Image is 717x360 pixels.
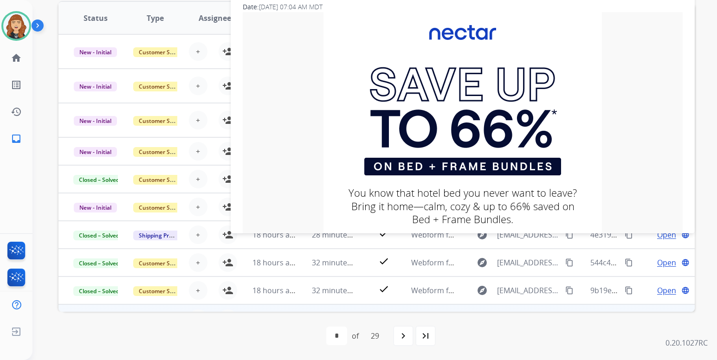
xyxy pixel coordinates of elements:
[312,257,366,268] span: 32 minutes ago
[73,258,125,268] span: Closed – Solved
[497,285,560,296] span: [EMAIL_ADDRESS][DOMAIN_NAME]
[84,13,108,24] span: Status
[222,115,233,126] mat-icon: person_add
[133,116,194,126] span: Customer Support
[73,286,125,296] span: Closed – Solved
[196,46,200,57] span: +
[420,330,431,341] mat-icon: last_page
[189,77,207,95] button: +
[133,82,194,91] span: Customer Support
[497,257,560,268] span: [EMAIL_ADDRESS][DOMAIN_NAME]
[565,286,574,295] mat-icon: content_copy
[378,256,389,267] mat-icon: check
[189,309,207,328] button: +
[74,82,117,91] span: New - Initial
[133,147,194,157] span: Customer Support
[74,47,117,57] span: New - Initial
[398,330,409,341] mat-icon: navigate_next
[565,258,574,267] mat-icon: content_copy
[73,175,125,185] span: Closed – Solved
[477,285,488,296] mat-icon: explore
[625,258,633,267] mat-icon: content_copy
[189,170,207,188] button: +
[133,203,194,212] span: Customer Support
[133,175,194,185] span: Customer Support
[222,285,233,296] mat-icon: person_add
[133,286,194,296] span: Customer Support
[222,146,233,157] mat-icon: person_add
[252,230,298,240] span: 18 hours ago
[411,230,621,240] span: Webform from [EMAIL_ADDRESS][DOMAIN_NAME] on [DATE]
[477,257,488,268] mat-icon: explore
[196,229,200,240] span: +
[411,285,621,296] span: Webform from [EMAIL_ADDRESS][DOMAIN_NAME] on [DATE]
[189,198,207,216] button: +
[625,231,633,239] mat-icon: content_copy
[189,225,207,244] button: +
[196,201,200,212] span: +
[196,257,200,268] span: +
[133,47,194,57] span: Customer Support
[189,142,207,161] button: +
[196,285,200,296] span: +
[259,2,323,11] span: [DATE] 07:04 AM MDT
[349,186,577,226] span: You know that hotel bed you never want to leave? Bring it home—calm, cozy & up to 66% saved on Be...
[196,146,200,157] span: +
[196,174,200,185] span: +
[133,258,194,268] span: Customer Support
[189,281,207,300] button: +
[243,2,683,12] div: Date:
[189,42,207,61] button: +
[199,13,231,24] span: Assignee
[74,203,117,212] span: New - Initial
[222,80,233,91] mat-icon: person_add
[73,231,125,240] span: Closed – Solved
[364,61,561,176] img: Save Up to 66% on Nectar Bed + Frame Bundles
[681,258,690,267] mat-icon: language
[222,229,233,240] mat-icon: person_add
[252,285,298,296] span: 18 hours ago
[352,330,359,341] div: of
[11,79,22,90] mat-icon: list_alt
[74,147,117,157] span: New - Initial
[378,312,389,323] mat-icon: check_circle
[681,231,690,239] mat-icon: language
[565,231,574,239] mat-icon: content_copy
[665,337,708,348] p: 0.20.1027RC
[477,229,488,240] mat-icon: explore
[411,257,621,268] span: Webform from [EMAIL_ADDRESS][DOMAIN_NAME] on [DATE]
[11,133,22,144] mat-icon: inbox
[222,174,233,185] mat-icon: person_add
[252,257,298,268] span: 18 hours ago
[11,52,22,64] mat-icon: home
[363,327,387,345] div: 29
[11,106,22,117] mat-icon: history
[681,286,690,295] mat-icon: language
[147,13,164,24] span: Type
[378,283,389,295] mat-icon: check
[189,111,207,129] button: +
[222,201,233,212] mat-icon: person_add
[312,285,366,296] span: 32 minutes ago
[3,13,29,39] img: avatar
[74,116,117,126] span: New - Initial
[657,285,676,296] span: Open
[625,286,633,295] mat-icon: content_copy
[196,115,200,126] span: +
[323,14,602,51] img: Nectar Logo
[133,231,197,240] span: Shipping Protection
[657,229,676,240] span: Open
[657,257,676,268] span: Open
[189,253,207,272] button: +
[497,229,560,240] span: [EMAIL_ADDRESS][DOMAIN_NAME]
[196,80,200,91] span: +
[222,257,233,268] mat-icon: person_add
[312,230,366,240] span: 28 minutes ago
[222,46,233,57] mat-icon: person_add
